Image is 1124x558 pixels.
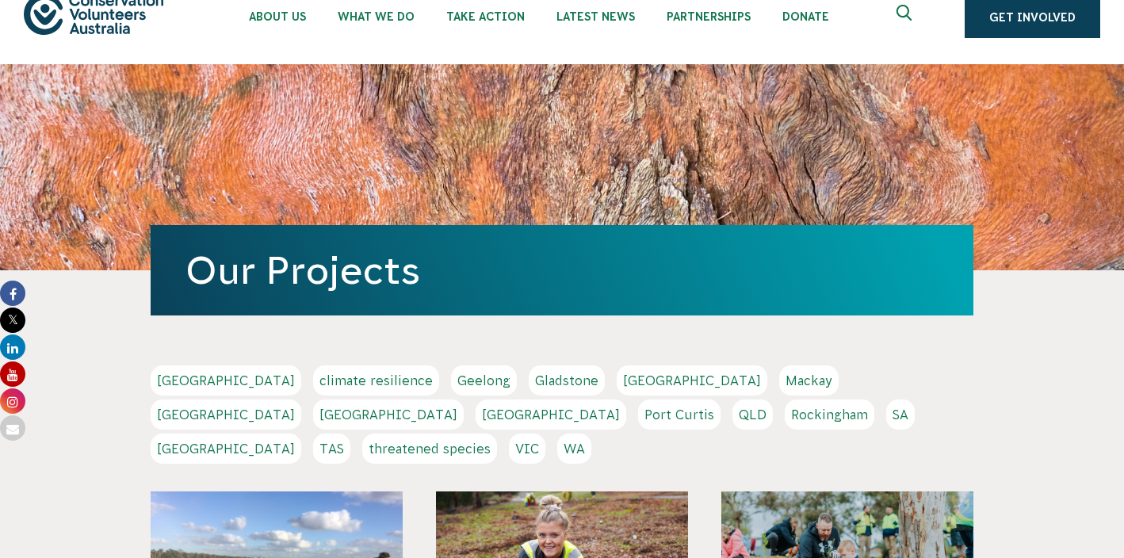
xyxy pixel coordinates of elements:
a: SA [886,399,915,430]
span: About Us [249,10,306,23]
a: TAS [313,434,350,464]
span: Expand search box [897,5,916,30]
span: Donate [782,10,829,23]
a: WA [557,434,591,464]
a: [GEOGRAPHIC_DATA] [617,365,767,396]
span: What We Do [338,10,415,23]
a: VIC [509,434,545,464]
a: QLD [732,399,773,430]
span: Take Action [446,10,525,23]
a: [GEOGRAPHIC_DATA] [476,399,626,430]
span: Partnerships [667,10,751,23]
a: Mackay [779,365,839,396]
a: Gladstone [529,365,605,396]
a: Our Projects [185,249,420,292]
a: Rockingham [785,399,874,430]
span: Latest News [556,10,635,23]
a: [GEOGRAPHIC_DATA] [151,434,301,464]
a: climate resilience [313,365,439,396]
a: [GEOGRAPHIC_DATA] [151,365,301,396]
a: Port Curtis [638,399,721,430]
a: [GEOGRAPHIC_DATA] [151,399,301,430]
a: [GEOGRAPHIC_DATA] [313,399,464,430]
a: threatened species [362,434,497,464]
a: Geelong [451,365,517,396]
